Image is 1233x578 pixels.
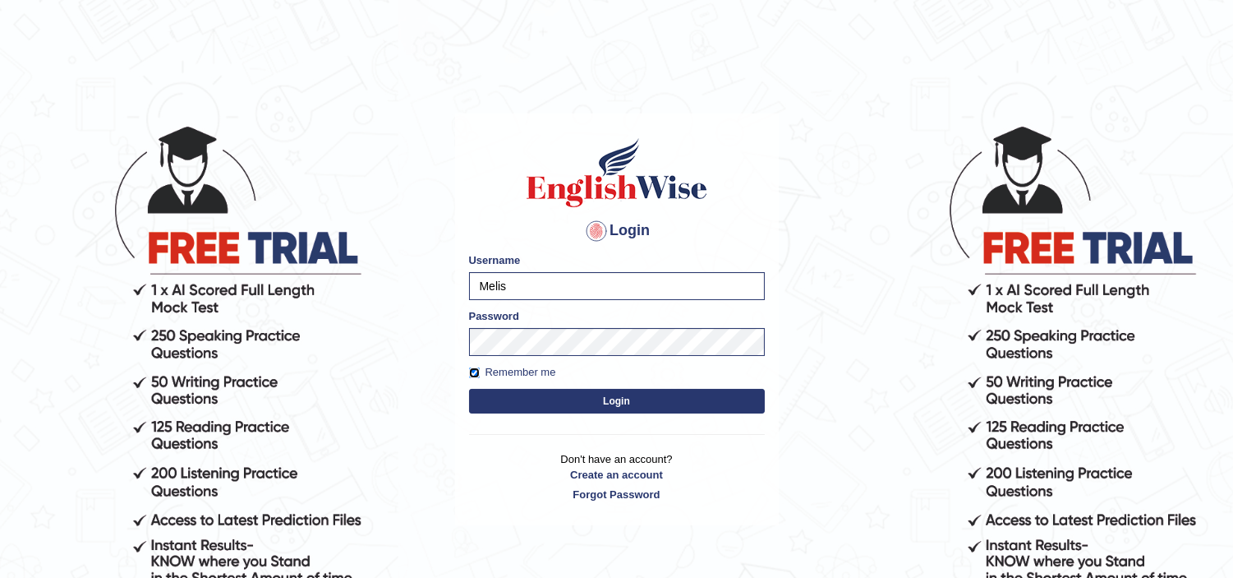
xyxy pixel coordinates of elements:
a: Create an account [469,467,765,483]
input: Remember me [469,368,480,378]
button: Login [469,389,765,414]
h4: Login [469,218,765,244]
img: Logo of English Wise sign in for intelligent practice with AI [523,136,711,210]
p: Don't have an account? [469,451,765,502]
a: Forgot Password [469,487,765,502]
label: Remember me [469,364,556,381]
label: Password [469,308,519,324]
label: Username [469,252,521,268]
